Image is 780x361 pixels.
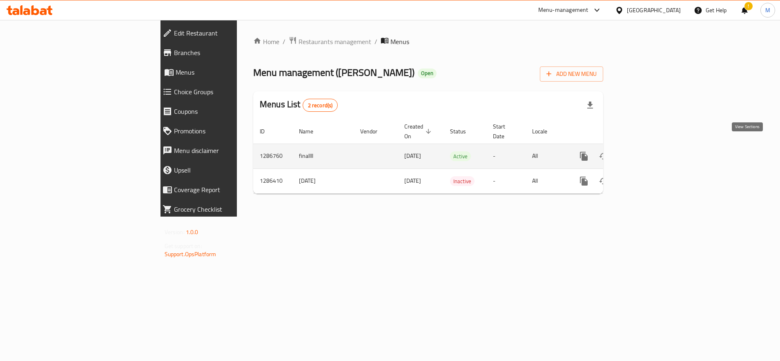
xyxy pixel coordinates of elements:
a: Edit Restaurant [156,23,291,43]
td: All [526,168,568,193]
td: [DATE] [292,168,354,193]
span: Coverage Report [174,185,284,195]
span: Menu management ( [PERSON_NAME] ) [253,63,415,82]
a: Grocery Checklist [156,199,291,219]
span: Choice Groups [174,87,284,97]
span: Start Date [493,122,516,141]
a: Support.OpsPlatform [165,249,216,259]
h2: Menus List [260,98,338,112]
span: Restaurants management [299,37,371,47]
td: All [526,144,568,168]
div: Inactive [450,176,475,186]
table: enhanced table [253,119,659,194]
span: Add New Menu [546,69,597,79]
a: Menus [156,62,291,82]
span: Version: [165,227,185,237]
span: [DATE] [404,175,421,186]
a: Upsell [156,160,291,180]
span: Get support on: [165,241,202,251]
th: Actions [568,119,659,144]
a: Menu disclaimer [156,141,291,160]
button: Change Status [594,146,613,166]
button: more [574,171,594,191]
button: Add New Menu [540,66,603,82]
span: ID [260,126,275,136]
a: Branches [156,43,291,62]
div: Menu-management [538,5,588,15]
a: Coupons [156,102,291,121]
button: more [574,146,594,166]
span: M [765,6,770,15]
a: Choice Groups [156,82,291,102]
span: [DATE] [404,151,421,161]
a: Coverage Report [156,180,291,199]
span: 2 record(s) [303,102,338,109]
nav: breadcrumb [253,36,603,47]
span: Status [450,126,477,136]
div: [GEOGRAPHIC_DATA] [627,6,681,15]
span: Open [418,70,437,77]
span: Created On [404,122,434,141]
span: Locale [532,126,558,136]
div: Open [418,69,437,78]
span: Active [450,152,471,161]
span: Grocery Checklist [174,204,284,214]
span: 1.0.0 [186,227,198,237]
li: / [374,37,377,47]
button: Change Status [594,171,613,191]
span: Name [299,126,324,136]
span: Promotions [174,126,284,136]
td: finallll [292,144,354,168]
div: Export file [580,95,600,115]
span: Menus [176,67,284,77]
span: Branches [174,48,284,58]
span: Coupons [174,106,284,116]
div: Total records count [303,99,338,112]
span: Vendor [360,126,388,136]
span: Menu disclaimer [174,146,284,155]
span: Inactive [450,177,475,186]
span: Edit Restaurant [174,28,284,38]
span: Upsell [174,165,284,175]
a: Promotions [156,121,291,141]
a: Restaurants management [289,36,371,47]
td: - [486,168,526,193]
span: Menus [390,37,409,47]
td: - [486,144,526,168]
